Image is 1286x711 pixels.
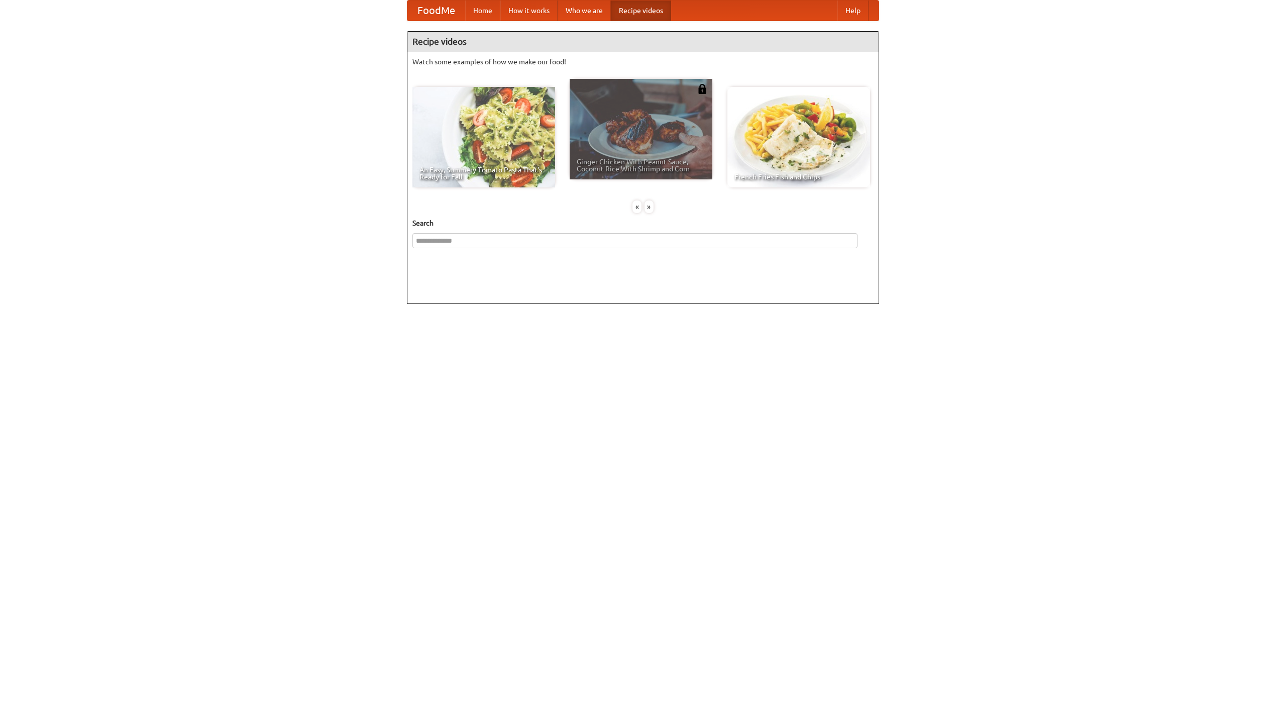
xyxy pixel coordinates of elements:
[727,87,870,187] a: French Fries Fish and Chips
[500,1,558,21] a: How it works
[412,218,874,228] h5: Search
[697,84,707,94] img: 483408.png
[611,1,671,21] a: Recipe videos
[558,1,611,21] a: Who we are
[412,57,874,67] p: Watch some examples of how we make our food!
[734,173,863,180] span: French Fries Fish and Chips
[465,1,500,21] a: Home
[837,1,869,21] a: Help
[407,32,879,52] h4: Recipe videos
[407,1,465,21] a: FoodMe
[412,87,555,187] a: An Easy, Summery Tomato Pasta That's Ready for Fall
[419,166,548,180] span: An Easy, Summery Tomato Pasta That's Ready for Fall
[632,200,641,213] div: «
[645,200,654,213] div: »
